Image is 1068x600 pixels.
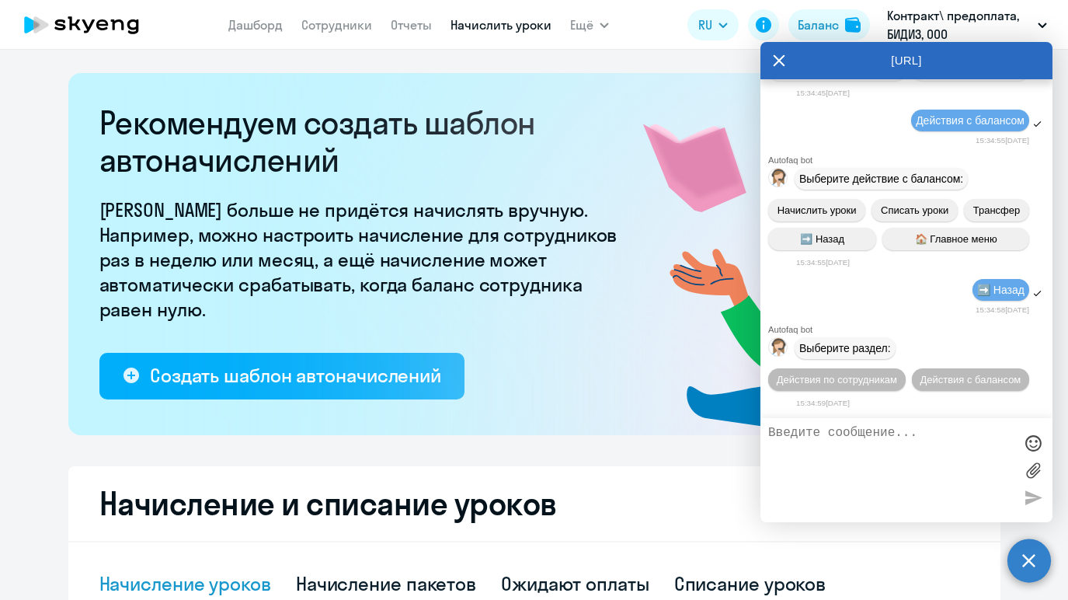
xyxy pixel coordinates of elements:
[777,374,897,385] span: Действия по сотрудникам
[964,199,1029,222] button: Трансфер
[570,16,593,34] span: Ещё
[882,228,1029,250] button: 🏠 Главное меню
[799,342,891,354] span: Выберите раздел:
[674,571,826,596] div: Списание уроков
[879,6,1055,44] button: Контракт\ предоплата, БИДИЗ, ООО
[99,197,628,322] p: [PERSON_NAME] больше не придётся начислять вручную. Например, можно настроить начисление для сотр...
[796,258,850,267] time: 15:34:55[DATE]
[570,9,609,40] button: Ещё
[916,114,1025,127] span: Действия с балансом
[501,571,649,596] div: Ожидают оплаты
[977,284,1025,296] span: ➡️ Назад
[871,199,958,222] button: Списать уроки
[973,204,1021,216] span: Трансфер
[788,9,870,40] button: Балансbalance
[687,9,739,40] button: RU
[301,17,372,33] a: Сотрудники
[768,325,1052,334] div: Autofaq bot
[99,485,969,522] h2: Начисление и списание уроков
[800,233,844,245] span: ➡️ Назад
[391,17,432,33] a: Отчеты
[768,368,906,391] button: Действия по сотрудникам
[99,353,464,399] button: Создать шаблон автоначислений
[798,16,839,34] div: Баланс
[887,6,1031,44] p: Контракт\ предоплата, БИДИЗ, ООО
[768,228,876,250] button: ➡️ Назад
[778,204,857,216] span: Начислить уроки
[769,169,788,191] img: bot avatar
[845,17,861,33] img: balance
[768,155,1052,165] div: Autofaq bot
[976,305,1029,314] time: 15:34:58[DATE]
[99,571,271,596] div: Начисление уроков
[796,399,850,407] time: 15:34:59[DATE]
[698,16,712,34] span: RU
[976,136,1029,145] time: 15:34:55[DATE]
[796,89,850,97] time: 15:34:45[DATE]
[1021,459,1045,482] label: Лимит 10 файлов
[228,17,283,33] a: Дашборд
[99,104,628,179] h2: Рекомендуем создать шаблон автоначислений
[769,338,788,361] img: bot avatar
[150,363,441,388] div: Создать шаблон автоначислений
[920,374,1021,385] span: Действия с балансом
[915,233,997,245] span: 🏠 Главное меню
[451,17,551,33] a: Начислить уроки
[799,173,963,185] span: Выберите действие с балансом:
[768,199,865,222] button: Начислить уроки
[296,571,476,596] div: Начисление пакетов
[912,368,1029,391] button: Действия с балансом
[881,204,948,216] span: Списать уроки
